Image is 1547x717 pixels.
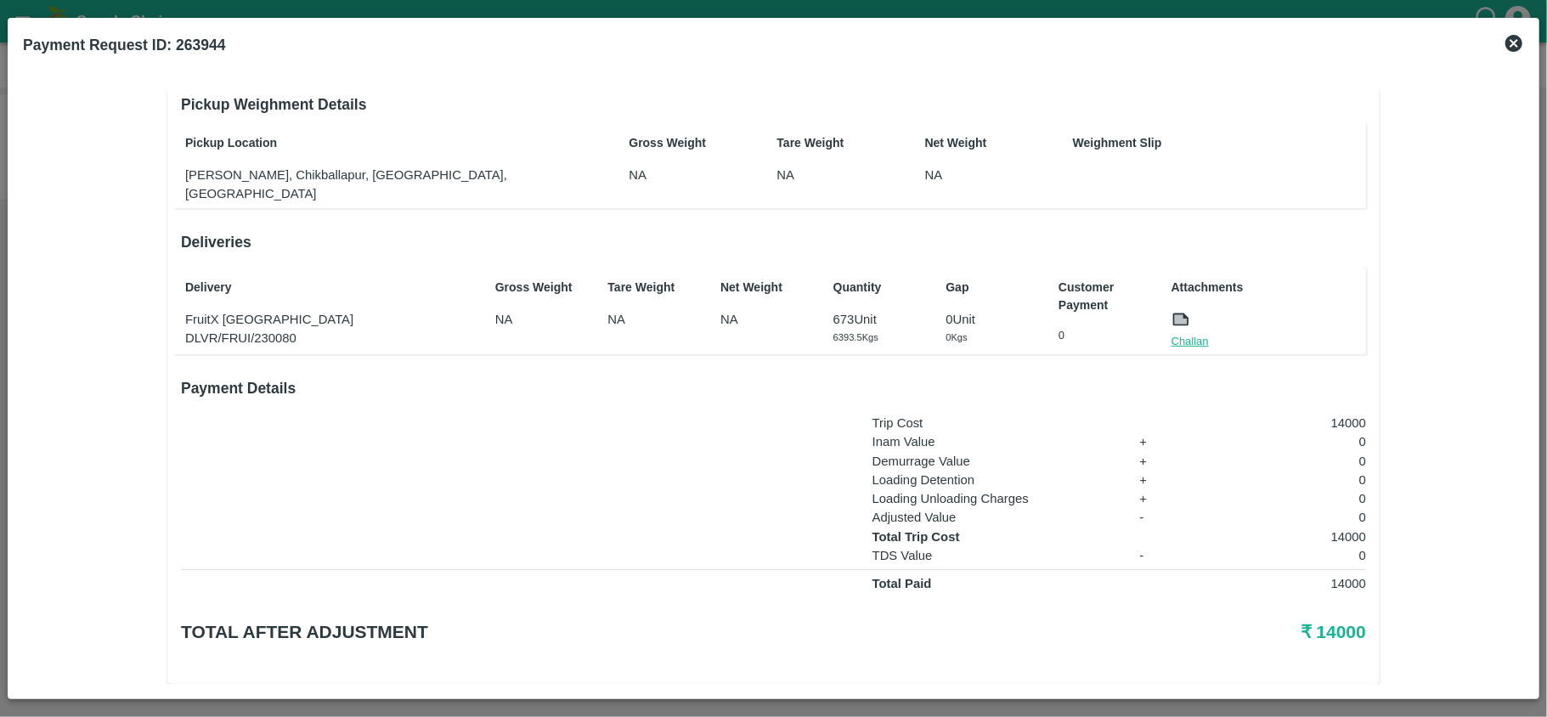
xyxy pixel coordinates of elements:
strong: Total Trip Cost [872,530,960,544]
h6: Deliveries [181,230,1366,254]
p: FruitX [GEOGRAPHIC_DATA] [185,310,474,329]
p: Pickup Location [185,134,573,152]
strong: Total Paid [872,577,932,590]
p: 0 [1201,489,1366,508]
p: DLVR/FRUI/230080 [185,329,474,347]
p: - [1140,546,1181,565]
span: 0 Kgs [946,332,967,342]
p: Demurrage Value [872,452,1120,471]
p: 0 [1201,452,1366,471]
p: 673 Unit [833,310,925,329]
p: 14000 [1201,574,1366,593]
p: Attachments [1172,279,1362,296]
p: Gross Weight [629,134,720,152]
p: Inam Value [872,432,1120,451]
p: Adjusted Value [872,508,1120,527]
p: + [1140,432,1181,451]
p: Quantity [833,279,925,296]
p: - [1140,508,1181,527]
p: Loading Detention [872,471,1120,489]
p: Net Weight [720,279,812,296]
p: Gross Weight [495,279,587,296]
p: NA [629,166,720,184]
b: Payment Request ID: 263944 [23,37,225,54]
a: Challan [1172,333,1209,350]
p: Customer Payment [1059,279,1150,314]
p: NA [777,166,869,184]
p: + [1140,489,1181,508]
p: Tare Weight [607,279,699,296]
p: 0 [1201,471,1366,489]
p: 0 [1059,328,1150,344]
span: 6393.5 Kgs [833,332,878,342]
p: 0 Unit [946,310,1037,329]
p: Loading Unloading Charges [872,489,1120,508]
h6: Pickup Weighment Details [181,93,1366,116]
p: Gap [946,279,1037,296]
p: Delivery [185,279,474,296]
p: Net Weight [925,134,1017,152]
p: 0 [1201,432,1366,451]
p: 14000 [1201,414,1366,432]
p: Weighment Slip [1073,134,1362,152]
p: + [1140,452,1181,471]
h5: ₹ 14000 [971,620,1366,644]
p: NA [925,166,1017,184]
h6: Payment Details [181,376,1366,400]
p: TDS Value [872,546,1120,565]
p: 0 [1201,508,1366,527]
h5: Total after adjustment [181,620,971,644]
p: 14000 [1201,528,1366,546]
p: + [1140,471,1181,489]
p: NA [607,310,699,329]
p: Tare Weight [777,134,869,152]
p: NA [720,310,812,329]
p: [PERSON_NAME], Chikballapur, [GEOGRAPHIC_DATA], [GEOGRAPHIC_DATA] [185,166,573,204]
p: 0 [1201,546,1366,565]
p: NA [495,310,587,329]
p: Trip Cost [872,414,1120,432]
